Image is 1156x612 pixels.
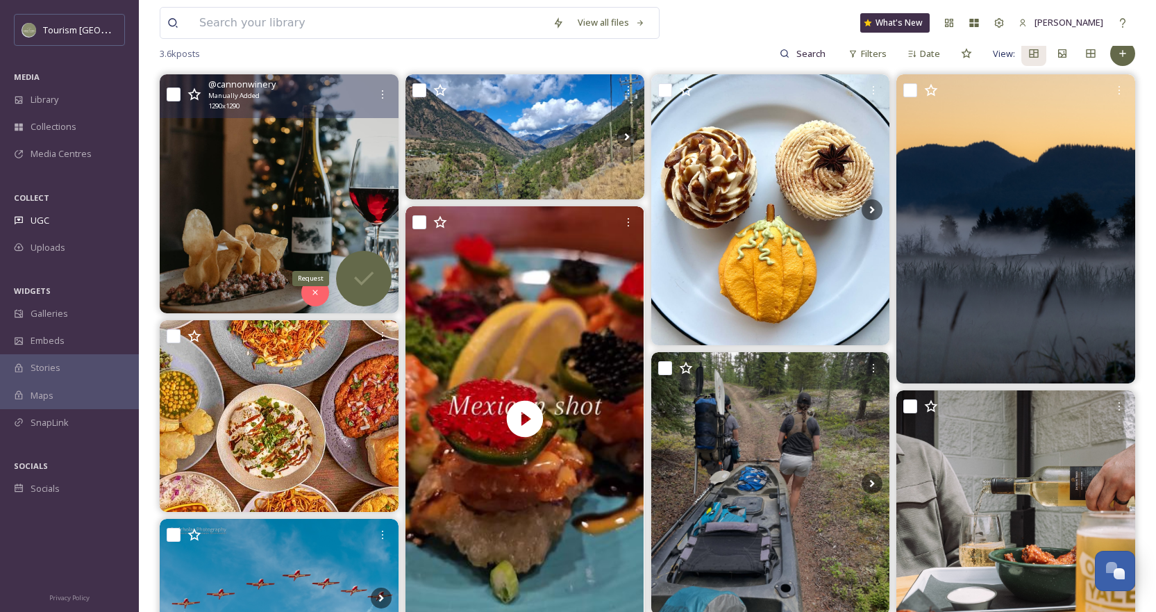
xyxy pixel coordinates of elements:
[1095,551,1135,591] button: Open Chat
[192,8,546,38] input: Search your library
[31,93,58,106] span: Library
[22,23,36,37] img: Abbotsford_Snapsea.png
[993,47,1015,60] span: View:
[14,286,51,296] span: WIDGETS
[208,91,260,101] span: Manually Added
[160,320,399,511] img: Enjoy a wide variety of Indian veg and non-veg appetizers inspired by different parts of India. F...
[861,47,887,60] span: Filters
[31,389,53,402] span: Maps
[571,9,652,36] a: View all files
[651,74,890,345] img: You asked, and we listened! We’re extending Thanksgiving pre-orders for a little longer. 🍂 Don’t ...
[208,78,276,91] span: @ cannonwinery
[49,588,90,605] a: Privacy Policy
[31,307,68,320] span: Galleries
[160,47,200,60] span: 3.6k posts
[789,40,835,67] input: Search
[14,461,48,471] span: SOCIALS
[49,593,90,602] span: Privacy Policy
[14,72,40,82] span: MEDIA
[208,101,240,111] span: 1290 x 1290
[405,74,644,199] img: #britishcolumbia #beautifulbritishcolumbia🇨🇦 #lillooet #fraservalley #photooftheday #photographyl...
[160,74,399,313] img: As we welcome the New Year, we want to take a moment to thank you for being part of our journey a...
[43,23,167,36] span: Tourism [GEOGRAPHIC_DATA]
[31,334,65,347] span: Embeds
[860,13,930,33] a: What's New
[31,214,49,227] span: UGC
[1012,9,1110,36] a: [PERSON_NAME]
[920,47,940,60] span: Date
[31,416,69,429] span: SnapLink
[896,74,1135,383] img: Foggy morning at Willband Park. I waited a solid 20 minutes for someone to walk across this bridg...
[292,271,329,286] div: Request
[1034,16,1103,28] span: [PERSON_NAME]
[31,241,65,254] span: Uploads
[31,482,60,495] span: Socials
[14,192,49,203] span: COLLECT
[31,120,76,133] span: Collections
[31,361,60,374] span: Stories
[31,147,92,160] span: Media Centres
